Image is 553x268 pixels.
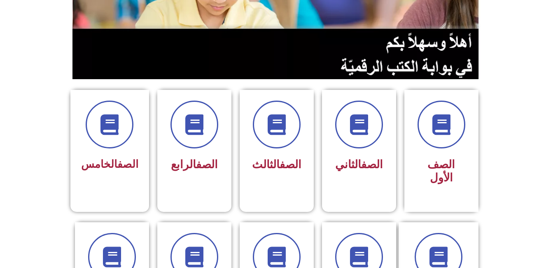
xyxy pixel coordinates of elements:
[335,158,383,171] span: الثاني
[81,158,138,170] span: الخامس
[280,158,301,171] a: الصف
[361,158,383,171] a: الصف
[252,158,301,171] span: الثالث
[171,158,218,171] span: الرابع
[117,158,138,170] a: الصف
[427,158,455,184] span: الصف الأول
[196,158,218,171] a: الصف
